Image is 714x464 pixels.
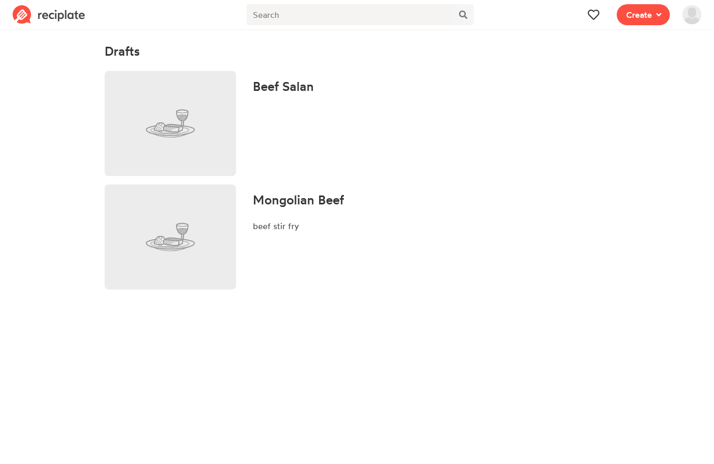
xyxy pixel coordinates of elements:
[617,4,670,25] button: Create
[253,193,344,207] h4: Mongolian Beef
[247,4,453,25] input: Search
[13,5,85,24] img: Reciplate
[105,184,236,290] img: recipe-image-placeholder.svg
[253,221,299,231] span: beef stir fry
[105,44,609,58] h4: Drafts
[626,8,652,21] span: Create
[105,71,236,176] img: recipe-image-placeholder.svg
[253,193,344,231] a: Mongolian Beefbeef stir fry
[682,5,701,24] img: User's avatar
[253,79,314,94] a: Beef Salan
